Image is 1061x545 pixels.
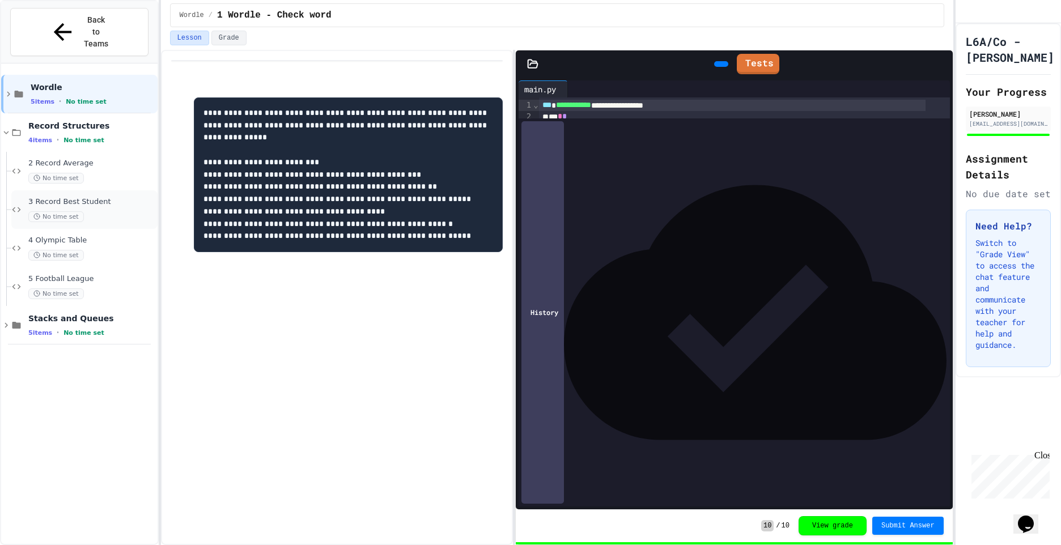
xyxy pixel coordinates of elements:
span: • [57,328,59,337]
span: No time set [28,250,84,261]
span: Back to Teams [83,14,109,50]
span: No time set [66,98,107,105]
span: / [776,521,780,530]
button: Back to Teams [10,8,148,56]
span: 5 Football League [28,274,155,284]
h2: Assignment Details [966,151,1051,182]
h2: Your Progress [966,84,1051,100]
span: 10 [782,521,790,530]
span: / [209,11,213,20]
span: No time set [28,288,84,299]
iframe: chat widget [1013,500,1050,534]
span: 1 Wordle - Check word [217,8,332,22]
div: [PERSON_NAME] [969,109,1047,119]
span: 10 [761,520,774,531]
span: 5 items [28,329,52,337]
div: 1 [519,100,533,111]
button: Grade [211,31,247,45]
span: No time set [63,329,104,337]
span: 4 Olympic Table [28,236,155,245]
iframe: chat widget [967,450,1050,499]
span: Fold line [533,100,538,109]
span: Wordle [180,11,204,20]
div: main.py [519,83,562,95]
span: No time set [28,211,84,222]
span: • [59,97,61,106]
div: 2 [519,111,533,122]
span: Submit Answer [881,521,935,530]
div: No due date set [966,187,1051,201]
a: Tests [737,54,779,74]
span: No time set [63,137,104,144]
span: Record Structures [28,121,155,131]
p: Switch to "Grade View" to access the chat feature and communicate with your teacher for help and ... [975,237,1041,351]
div: [EMAIL_ADDRESS][DOMAIN_NAME] [969,120,1047,128]
button: View grade [799,516,867,535]
span: No time set [28,173,84,184]
button: Lesson [170,31,209,45]
span: 3 Record Best Student [28,197,155,207]
span: 4 items [28,137,52,144]
div: main.py [519,80,568,97]
button: Submit Answer [872,517,944,535]
span: • [57,135,59,144]
h3: Need Help? [975,219,1041,233]
div: History [521,121,564,504]
span: Stacks and Queues [28,313,155,323]
span: 2 Record Average [28,159,155,168]
div: Chat with us now!Close [5,5,78,72]
h1: L6A/Co - [PERSON_NAME] [966,33,1054,65]
span: 5 items [31,98,54,105]
span: Wordle [31,82,155,92]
